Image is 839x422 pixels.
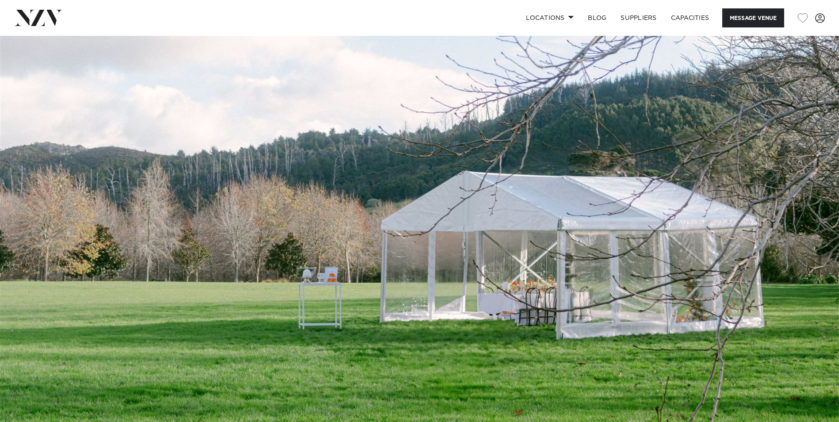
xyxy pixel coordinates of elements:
[613,8,663,27] a: SUPPLIERS
[14,10,62,26] img: nzv-logo.png
[664,8,716,27] a: Capacities
[581,8,613,27] a: BLOG
[722,8,784,27] button: Message Venue
[519,8,581,27] a: Locations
